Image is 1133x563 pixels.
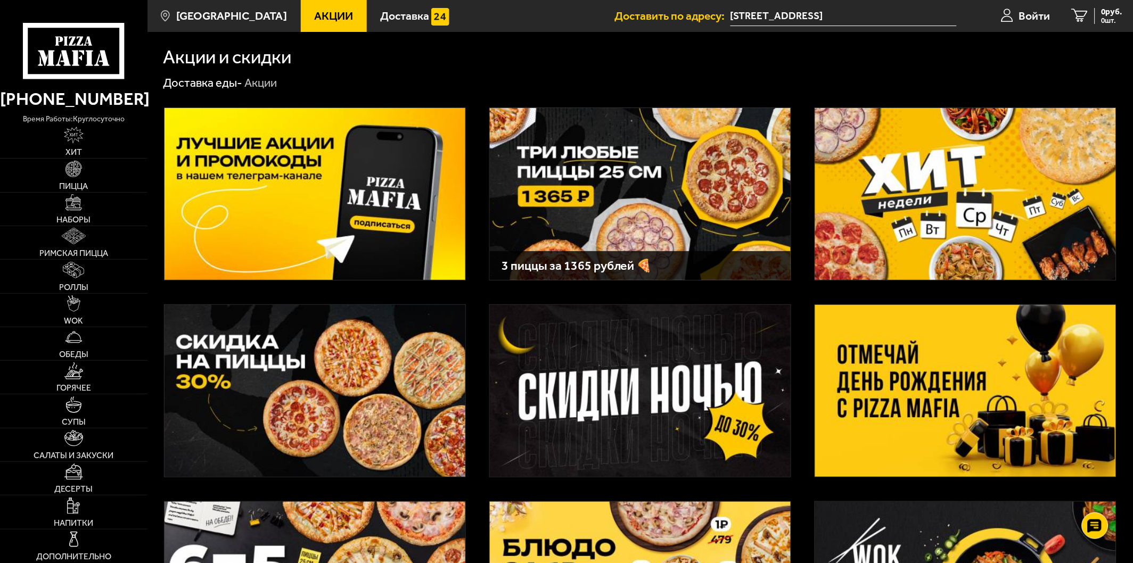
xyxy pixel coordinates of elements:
[64,317,83,325] span: WOK
[1019,10,1050,21] span: Войти
[163,76,243,90] a: Доставка еды-
[56,216,91,224] span: Наборы
[36,552,111,561] span: Дополнительно
[62,418,86,426] span: Супы
[54,485,93,493] span: Десерты
[380,10,429,21] span: Доставка
[39,249,108,258] span: Римская пицца
[502,260,779,272] h3: 3 пиццы за 1365 рублей 🍕
[730,6,957,26] span: Чугунная улица, 36
[615,10,730,21] span: Доставить по адресу:
[1102,17,1122,24] span: 0 шт.
[314,10,353,21] span: Акции
[244,76,277,91] div: Акции
[176,10,287,21] span: [GEOGRAPHIC_DATA]
[431,8,449,26] img: 15daf4d41897b9f0e9f617042186c801.svg
[489,107,791,281] a: 3 пиццы за 1365 рублей 🍕
[34,451,113,460] span: Салаты и закуски
[59,350,88,359] span: Обеды
[54,519,93,527] span: Напитки
[59,283,88,292] span: Роллы
[56,384,91,392] span: Горячее
[163,48,292,67] h1: Акции и скидки
[1102,8,1122,16] span: 0 руб.
[59,182,88,191] span: Пицца
[65,148,82,156] span: Хит
[730,6,957,26] input: Ваш адрес доставки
